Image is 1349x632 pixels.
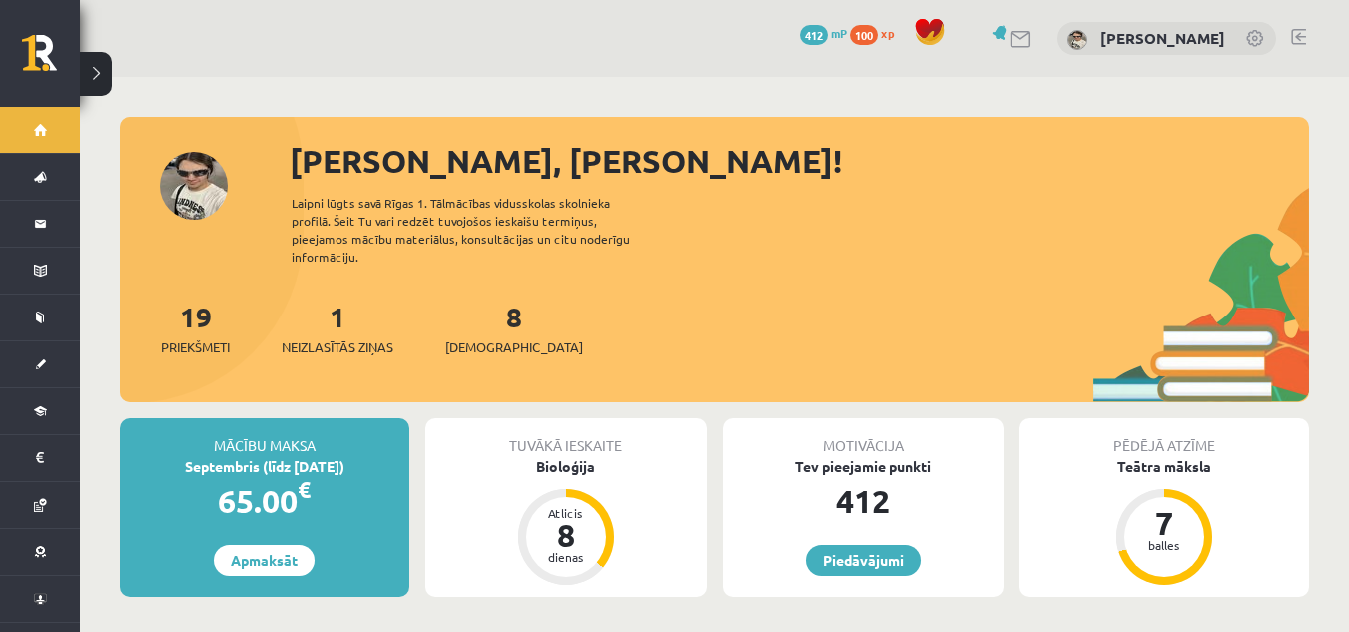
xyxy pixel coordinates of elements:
div: Bioloģija [425,456,707,477]
div: Tev pieejamie punkti [723,456,1005,477]
a: 100 xp [850,25,904,41]
a: 19Priekšmeti [161,299,230,357]
span: Priekšmeti [161,337,230,357]
div: Atlicis [536,507,596,519]
a: Piedāvājumi [806,545,921,576]
span: xp [881,25,894,41]
div: Teātra māksla [1019,456,1309,477]
div: Motivācija [723,418,1005,456]
div: 7 [1134,507,1194,539]
div: Laipni lūgts savā Rīgas 1. Tālmācības vidusskolas skolnieka profilā. Šeit Tu vari redzēt tuvojošo... [292,194,665,266]
a: 8[DEMOGRAPHIC_DATA] [445,299,583,357]
div: Mācību maksa [120,418,409,456]
div: Tuvākā ieskaite [425,418,707,456]
span: Neizlasītās ziņas [282,337,393,357]
a: 1Neizlasītās ziņas [282,299,393,357]
span: 100 [850,25,878,45]
span: [DEMOGRAPHIC_DATA] [445,337,583,357]
div: Septembris (līdz [DATE]) [120,456,409,477]
span: 412 [800,25,828,45]
div: 412 [723,477,1005,525]
span: € [298,475,311,504]
a: Bioloģija Atlicis 8 dienas [425,456,707,588]
div: dienas [536,551,596,563]
img: Marija Tjarve [1067,30,1087,50]
div: [PERSON_NAME], [PERSON_NAME]! [290,137,1309,185]
div: 8 [536,519,596,551]
div: balles [1134,539,1194,551]
a: Rīgas 1. Tālmācības vidusskola [22,35,80,85]
span: mP [831,25,847,41]
div: 65.00 [120,477,409,525]
a: Apmaksāt [214,545,315,576]
a: 412 mP [800,25,847,41]
a: Teātra māksla 7 balles [1019,456,1309,588]
a: [PERSON_NAME] [1100,28,1225,48]
div: Pēdējā atzīme [1019,418,1309,456]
